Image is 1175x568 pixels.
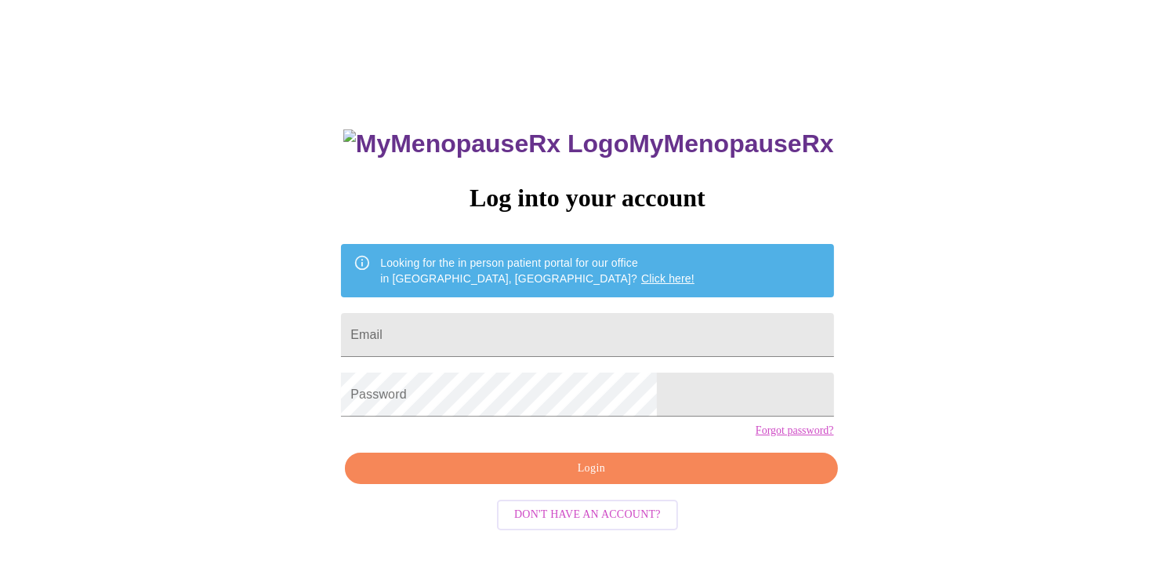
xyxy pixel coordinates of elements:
h3: Log into your account [341,184,833,213]
img: MyMenopauseRx Logo [343,129,629,158]
a: Forgot password? [756,424,834,437]
span: Don't have an account? [514,505,661,525]
span: Login [363,459,819,479]
button: Login [345,453,837,485]
a: Click here! [641,272,694,285]
div: Looking for the in person patient portal for our office in [GEOGRAPHIC_DATA], [GEOGRAPHIC_DATA]? [380,249,694,293]
button: Don't have an account? [497,500,678,530]
h3: MyMenopauseRx [343,129,834,158]
a: Don't have an account? [493,507,682,520]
